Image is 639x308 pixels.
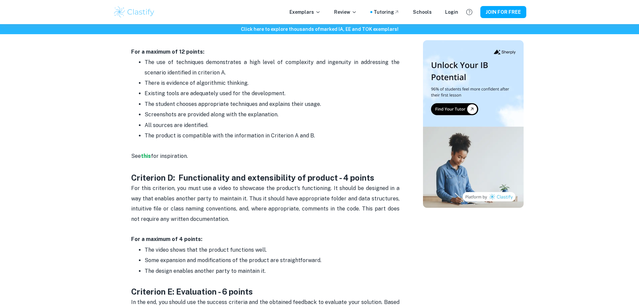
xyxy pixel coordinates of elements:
span: For this criterion, you must use a video to showcase the product's functioning. It should be desi... [131,185,401,222]
p: Exemplars [289,8,321,16]
span: Existing tools are adequately used for the development. [145,90,285,97]
span: Some expansion and modifications of the product are straightforward. [145,257,321,263]
p: See for inspiration. [131,141,400,161]
h6: Click here to explore thousands of marked IA, EE and TOK exemplars ! [1,25,638,33]
strong: For a maximum of 4 points: [131,236,202,242]
span: All sources are identified. [145,122,208,128]
span: The design enables another party to maintain it. [145,268,266,274]
span: The use of techniques demonstrates a high level of complexity and ingenuity in addressing the sce... [145,59,401,75]
span: The student chooses appropriate techniques and explains their usage. [145,101,321,107]
a: Tutoring [374,8,400,16]
img: Clastify logo [113,5,156,19]
a: Schools [413,8,432,16]
img: Thumbnail [423,40,524,208]
a: Login [445,8,458,16]
a: this [141,153,151,159]
span: There is evidence of algorithmic thinking. [145,80,249,86]
strong: Criterion E: Evaluation - 6 points [131,287,253,296]
span: The product is compatible with the information in Criterion A and B. [145,132,315,139]
strong: For a maximum of 12 points: [131,49,204,55]
span: The video shows that the product functions well. [145,247,267,253]
span: Screenshots are provided along with the explanation. [145,111,278,118]
button: Help and Feedback [464,6,475,18]
button: JOIN FOR FREE [480,6,526,18]
p: Review [334,8,357,16]
strong: Criterion D: Functionality and extensibility of product - 4 points [131,173,374,182]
